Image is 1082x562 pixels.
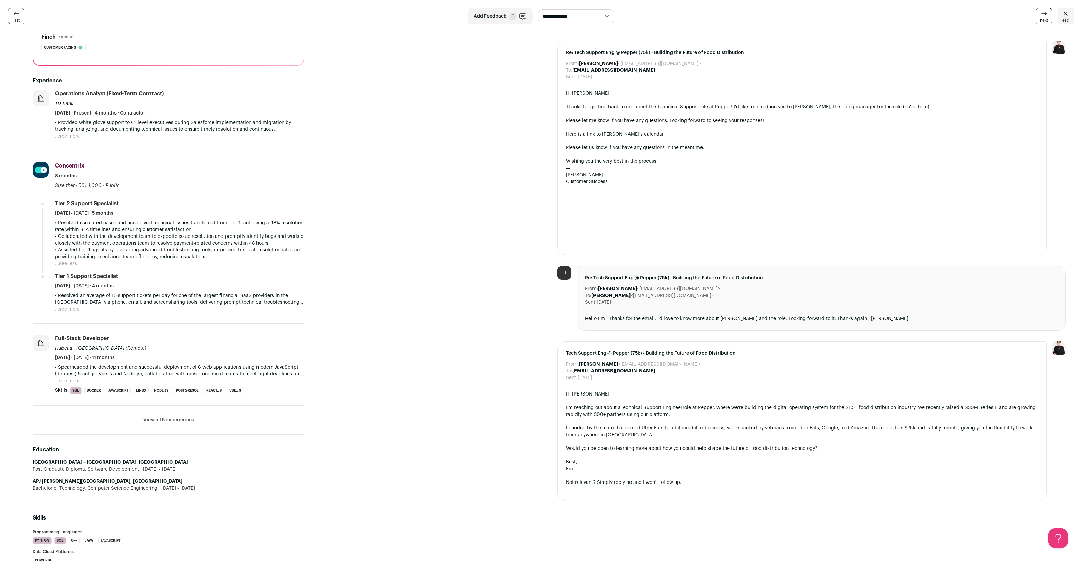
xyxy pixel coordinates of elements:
[566,459,1039,466] div: Best,
[55,219,304,233] p: • Resolved escalated cases and unresolved technical issues transferred from Tier 1, achieving a 9...
[579,361,701,368] dd: <[EMAIL_ADDRESS][DOMAIN_NAME]>
[509,13,516,20] span: F
[33,445,304,454] h2: Education
[204,387,224,394] li: React.js
[1040,18,1048,23] span: next
[566,350,1039,357] span: Tech Support Eng @ Pepper (75k) - Building the Future of Food Distribution
[55,354,115,361] span: [DATE] - [DATE] · 11 months
[579,60,701,67] dd: <[EMAIL_ADDRESS][DOMAIN_NAME]>
[33,550,304,554] h3: Data Cloud Platforms
[33,162,49,178] img: 93fb62333516e1268de1741fb4abe4223a7b4d3aba9a63060594fee34e7a8873.jpg
[566,118,764,123] span: Please let me know if you have any questions. Looking forward to seeing your responses!
[55,200,119,207] div: Tier 2 Support Specialist
[55,377,80,384] button: ...see more
[8,8,24,24] a: last
[58,34,74,40] button: Expand
[55,346,146,351] span: Hubelia , [GEOGRAPHIC_DATA] (Remote)
[585,315,1058,322] div: Hello Em , Thanks for the email. I'd love to know more about [PERSON_NAME] and the role. Looking ...
[572,369,655,373] b: [EMAIL_ADDRESS][DOMAIN_NAME]
[174,387,201,394] li: PostgreSQL
[55,101,73,106] span: TD Bank
[33,90,49,106] img: company-logo-placeholder-414d4e2ec0e2ddebbe968bf319fdfe5acfe0c9b87f798d344e800bc9a89632a0.png
[33,485,304,492] div: Bachelor of Technology, Computer Science Engineering
[566,67,572,74] dt: To:
[83,537,95,544] li: Java
[566,144,1039,151] div: Please let us know if you have any questions in the meantime.
[33,460,188,465] strong: [GEOGRAPHIC_DATA] – [GEOGRAPHIC_DATA], [GEOGRAPHIC_DATA]
[566,368,572,374] dt: To:
[55,119,304,133] p: • Provided white-glove support to C- level executives during Salesforce implementation and migrat...
[566,158,1039,165] div: Wishing you the very best in the process,
[566,165,1039,172] div: —
[566,178,1039,185] div: Customer Success
[54,537,66,544] li: SQL
[55,210,113,217] span: [DATE] - [DATE] · 5 months
[566,60,579,67] dt: From:
[103,182,104,189] span: ·
[591,293,631,298] b: [PERSON_NAME]
[579,61,618,66] b: [PERSON_NAME]
[1058,8,1074,24] a: esc
[33,466,304,473] div: Post Graduate Diploma, Software Development
[55,233,304,247] p: • Collaborated with the development team to expedite issue resolution and promptly identify bugs ...
[70,387,82,394] li: SQL
[41,33,56,41] h2: Finch
[1052,341,1066,355] img: 9240684-medium_jpg
[55,335,109,342] div: Full-stack Developer
[55,163,84,169] span: Concentrix
[139,466,177,473] span: [DATE] - [DATE]
[566,104,1039,110] div: Thanks for getting back to me about the Technical Support role at Pepper! I'd like to introduce y...
[55,283,114,289] span: [DATE] - [DATE] · 4 months
[566,445,1039,452] div: Would you be open to learning more about how you could help shape the future of food distribution...
[84,387,103,394] li: Docker
[33,537,52,544] li: Python
[591,292,714,299] dd: <[EMAIL_ADDRESS][DOMAIN_NAME]>
[566,74,578,81] dt: Sent:
[55,273,118,280] div: Tier 1 Support Specialist
[468,8,533,24] button: Add Feedback F
[227,387,243,394] li: Vue.js
[55,183,102,188] span: Size then: 501-1,000
[566,425,1039,438] div: Founded by the team that scaled Uber Eats to a billion-dollar business, we're backed by veterans ...
[55,110,145,117] span: [DATE] - Present · 4 months · Contractor
[69,537,80,544] li: C++
[106,183,120,188] span: Public
[566,49,1039,56] span: Re: Tech Support Eng @ Pepper (75k) - Building the Future of Food Distribution
[55,364,304,377] p: • Spearheaded the development and successful deployment of 6 web applications using modern JavaSc...
[55,133,80,140] button: ...see more
[566,172,1039,178] div: [PERSON_NAME]
[98,537,123,544] li: JavaScript
[579,362,618,367] b: [PERSON_NAME]
[106,387,131,394] li: JavaScript
[585,285,598,292] dt: From:
[566,374,578,381] dt: Sent:
[597,299,611,306] dd: [DATE]
[566,466,1039,472] div: Em
[585,292,591,299] dt: To:
[55,173,77,179] span: 8 months
[598,286,637,291] b: [PERSON_NAME]
[1036,8,1052,24] a: next
[621,405,682,410] a: Technical Support Engineer
[55,292,304,306] p: • Resolved an average of 15 support tickets per day for one of the largest financial SaaS provide...
[557,266,571,280] div: JJ
[143,417,194,423] button: View all 5 experiences
[572,68,655,73] b: [EMAIL_ADDRESS][DOMAIN_NAME]
[1052,41,1066,54] img: 9240684-medium_jpg
[566,479,1039,486] div: Not relevant? Simply reply no and I won’t follow up.
[585,275,1058,281] span: Re: Tech Support Eng @ Pepper (75k) - Building the Future of Food Distribution
[1048,528,1068,548] iframe: Help Scout Beacon - Open
[33,335,49,351] img: company-logo-placeholder-414d4e2ec0e2ddebbe968bf319fdfe5acfe0c9b87f798d344e800bc9a89632a0.png
[33,530,304,534] h3: Programming Languages
[566,404,1039,418] div: I'm reaching out about a role at Pepper, where we're building the digital operating system for th...
[55,260,77,267] button: ...see less
[44,44,76,51] span: Customer facing
[566,391,1039,398] div: Hi [PERSON_NAME],
[578,374,592,381] dd: [DATE]
[134,387,149,394] li: Linux
[152,387,171,394] li: Node.js
[598,285,720,292] dd: <[EMAIL_ADDRESS][DOMAIN_NAME]>
[157,485,195,492] span: [DATE] - [DATE]
[33,76,304,85] h2: Experience
[33,514,304,522] h2: Skills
